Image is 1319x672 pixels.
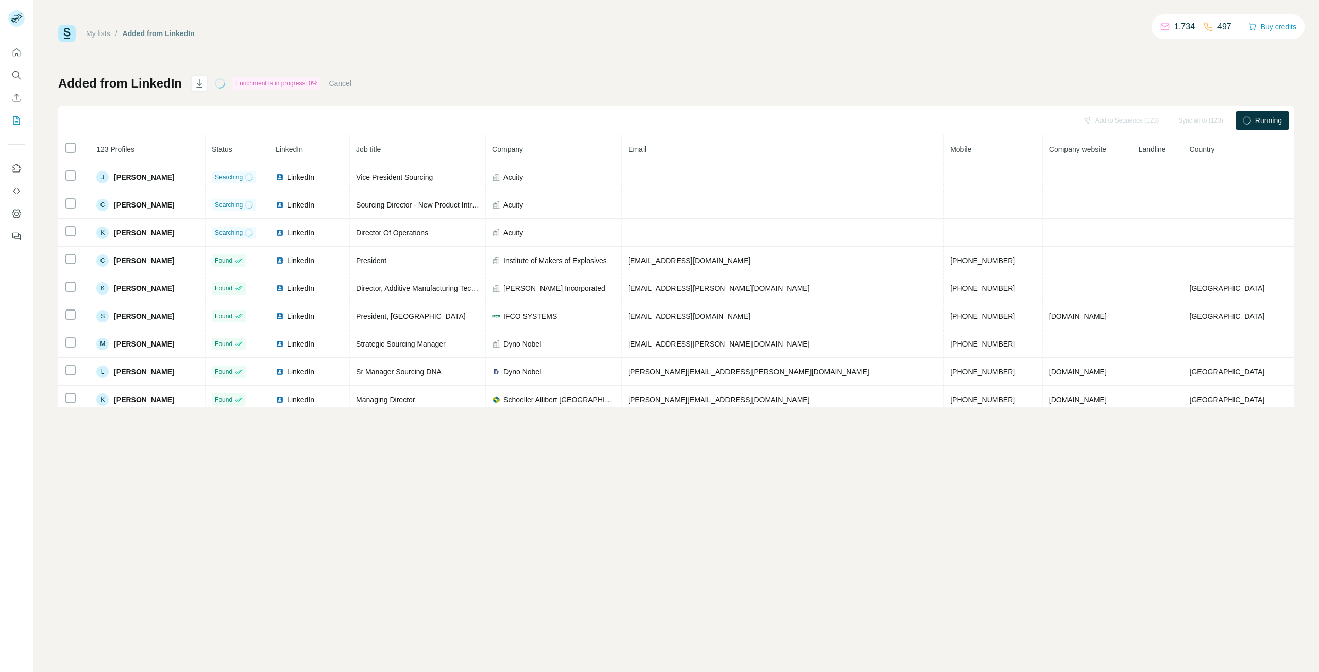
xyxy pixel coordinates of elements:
span: [PERSON_NAME][EMAIL_ADDRESS][PERSON_NAME][DOMAIN_NAME] [628,368,869,376]
span: LinkedIn [287,339,314,349]
div: M [96,338,109,350]
span: [PERSON_NAME] [114,311,174,321]
span: Found [215,312,232,321]
span: Found [215,395,232,404]
span: Mobile [950,145,971,153]
span: [PHONE_NUMBER] [950,395,1015,404]
span: Job title [356,145,381,153]
span: [PERSON_NAME] [114,339,174,349]
span: [GEOGRAPHIC_DATA] [1190,395,1265,404]
span: Dyno Nobel [503,339,541,349]
span: Country [1190,145,1215,153]
span: Landline [1139,145,1166,153]
span: Vice President Sourcing [356,173,433,181]
button: Feedback [8,227,25,246]
span: LinkedIn [287,228,314,238]
span: Found [215,339,232,349]
span: LinkedIn [287,283,314,294]
span: IFCO SYSTEMS [503,311,557,321]
span: Status [212,145,232,153]
img: LinkedIn logo [276,229,284,237]
span: Running [1255,115,1282,126]
span: Email [628,145,646,153]
span: LinkedIn [287,394,314,405]
button: Dashboard [8,204,25,223]
span: LinkedIn [276,145,303,153]
img: LinkedIn logo [276,312,284,320]
button: Buy credits [1248,20,1296,34]
span: Found [215,284,232,293]
span: [PHONE_NUMBER] [950,256,1015,265]
img: company-logo [492,395,500,404]
a: My lists [86,29,110,38]
span: [GEOGRAPHIC_DATA] [1190,284,1265,292]
button: Cancel [329,78,351,89]
button: My lists [8,111,25,130]
span: [PHONE_NUMBER] [950,284,1015,292]
p: 1,734 [1174,21,1195,33]
div: K [96,282,109,295]
img: company-logo [492,368,500,376]
span: [DOMAIN_NAME] [1049,395,1107,404]
img: company-logo [492,312,500,320]
div: S [96,310,109,322]
span: Sourcing Director - New Product Introduction [356,201,499,209]
div: L [96,366,109,378]
span: [PERSON_NAME][EMAIL_ADDRESS][DOMAIN_NAME] [628,395,809,404]
span: Director, Additive Manufacturing Technology [356,284,496,292]
img: LinkedIn logo [276,284,284,292]
span: [GEOGRAPHIC_DATA] [1190,312,1265,320]
p: 497 [1217,21,1231,33]
img: Surfe Logo [58,25,76,42]
span: Acuity [503,200,523,210]
span: Found [215,367,232,376]
span: Strategic Sourcing Manager [356,340,446,348]
div: Added from LinkedIn [123,28,195,39]
div: J [96,171,109,183]
li: / [115,28,117,39]
span: [PERSON_NAME] Incorporated [503,283,605,294]
span: LinkedIn [287,311,314,321]
span: [EMAIL_ADDRESS][PERSON_NAME][DOMAIN_NAME] [628,340,809,348]
img: LinkedIn logo [276,201,284,209]
div: C [96,199,109,211]
img: LinkedIn logo [276,395,284,404]
span: [PHONE_NUMBER] [950,312,1015,320]
span: Company [492,145,523,153]
button: Use Surfe on LinkedIn [8,159,25,178]
span: [PHONE_NUMBER] [950,340,1015,348]
span: [EMAIL_ADDRESS][DOMAIN_NAME] [628,312,750,320]
img: LinkedIn logo [276,173,284,181]
span: President [356,256,386,265]
span: Managing Director [356,395,415,404]
div: K [96,393,109,406]
span: [GEOGRAPHIC_DATA] [1190,368,1265,376]
button: Quick start [8,43,25,62]
img: LinkedIn logo [276,340,284,348]
img: LinkedIn logo [276,368,284,376]
div: K [96,227,109,239]
button: Use Surfe API [8,182,25,200]
span: [PERSON_NAME] [114,172,174,182]
span: [PHONE_NUMBER] [950,368,1015,376]
span: [PERSON_NAME] [114,394,174,405]
span: LinkedIn [287,367,314,377]
span: Acuity [503,228,523,238]
span: LinkedIn [287,200,314,210]
span: [DOMAIN_NAME] [1049,368,1107,376]
span: LinkedIn [287,255,314,266]
span: Schoeller Allibert [GEOGRAPHIC_DATA] [503,394,615,405]
span: LinkedIn [287,172,314,182]
span: [DOMAIN_NAME] [1049,312,1107,320]
button: Search [8,66,25,84]
span: Dyno Nobel [503,367,541,377]
h1: Added from LinkedIn [58,75,182,92]
img: LinkedIn logo [276,256,284,265]
span: Searching [215,228,243,237]
span: [EMAIL_ADDRESS][PERSON_NAME][DOMAIN_NAME] [628,284,809,292]
span: Sr Manager Sourcing DNA [356,368,442,376]
div: C [96,254,109,267]
span: [PERSON_NAME] [114,200,174,210]
span: 123 Profiles [96,145,134,153]
button: Enrich CSV [8,89,25,107]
